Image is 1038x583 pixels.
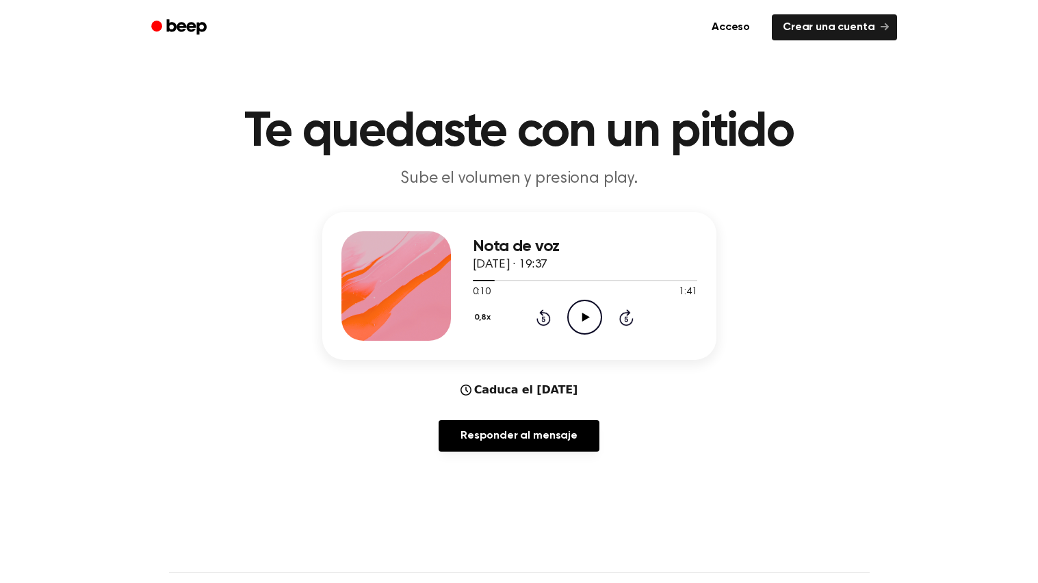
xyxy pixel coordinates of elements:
[142,14,219,41] a: Bip
[473,238,560,255] font: Nota de voz
[473,306,496,329] button: 0,8x
[473,287,491,297] font: 0:10
[439,420,599,452] a: Responder al mensaje
[244,107,794,157] font: Te quedaste con un pitido
[474,383,578,396] font: Caduca el [DATE]
[473,259,548,271] font: [DATE] · 19:37
[698,12,764,43] a: Acceso
[772,14,896,40] a: Crear una cuenta
[400,170,638,187] font: Sube el volumen y presiona play.
[783,22,874,33] font: Crear una cuenta
[474,313,491,322] font: 0,8x
[679,287,697,297] font: 1:41
[712,22,750,33] font: Acceso
[460,430,578,441] font: Responder al mensaje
